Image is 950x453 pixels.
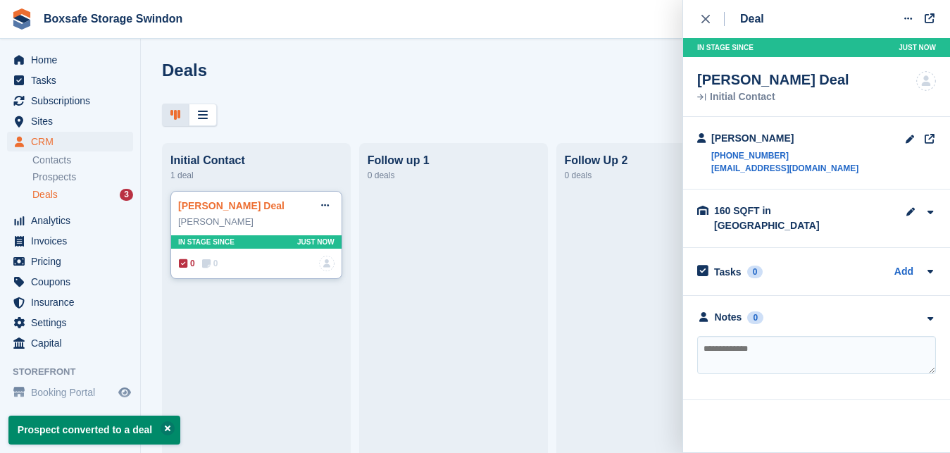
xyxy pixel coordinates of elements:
a: menu [7,50,133,70]
a: Prospects [32,170,133,185]
span: Just now [899,42,936,53]
div: 1 deal [170,167,342,184]
span: Deals [32,188,58,201]
span: In stage since [697,42,754,53]
span: Pricing [31,252,115,271]
div: Follow up 1 [368,154,539,167]
span: Sites [31,111,115,131]
a: Contacts [32,154,133,167]
a: menu [7,252,133,271]
img: deal-assignee-blank [916,71,936,91]
span: Analytics [31,211,115,230]
a: menu [7,111,133,131]
span: CRM [31,132,115,151]
a: Add [894,264,913,280]
div: 0 deals [368,167,539,184]
span: 0 [179,257,195,270]
a: menu [7,132,133,151]
span: Storefront [13,365,140,379]
span: In stage since [178,237,235,247]
a: [PHONE_NUMBER] [711,149,858,162]
span: Home [31,50,115,70]
span: Just now [297,237,335,247]
a: Preview store [116,384,133,401]
div: [PERSON_NAME] [711,131,858,146]
span: 0 [202,257,218,270]
a: menu [7,211,133,230]
span: Subscriptions [31,91,115,111]
span: Insurance [31,292,115,312]
div: [PERSON_NAME] [178,215,335,229]
span: Booking Portal [31,383,115,402]
a: menu [7,91,133,111]
a: Boxsafe Storage Swindon [38,7,188,30]
a: menu [7,313,133,333]
img: stora-icon-8386f47178a22dfd0bd8f6a31ec36ba5ce8667c1dd55bd0f319d3a0aa187defe.svg [11,8,32,30]
span: Invoices [31,231,115,251]
span: Coupons [31,272,115,292]
a: menu [7,383,133,402]
span: Tasks [31,70,115,90]
h2: Tasks [714,266,742,278]
div: Initial Contact [697,92,849,102]
a: [EMAIL_ADDRESS][DOMAIN_NAME] [711,162,858,175]
h1: Deals [162,61,207,80]
a: deal-assignee-blank [319,256,335,271]
a: menu [7,272,133,292]
div: Follow Up 2 [565,154,737,167]
a: menu [7,231,133,251]
div: 0 [747,311,763,324]
div: [PERSON_NAME] Deal [697,71,849,88]
p: Prospect converted to a deal [8,416,180,445]
a: Deals 3 [32,187,133,202]
div: 0 deals [565,167,737,184]
div: Notes [715,310,742,325]
a: menu [7,292,133,312]
div: Initial Contact [170,154,342,167]
span: Prospects [32,170,76,184]
div: Deal [740,11,764,27]
div: 0 [747,266,763,278]
div: 160 SQFT in [GEOGRAPHIC_DATA] [714,204,855,233]
a: menu [7,333,133,353]
a: [PERSON_NAME] Deal [178,200,285,211]
a: menu [7,70,133,90]
div: 3 [120,189,133,201]
span: Settings [31,313,115,333]
span: Capital [31,333,115,353]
